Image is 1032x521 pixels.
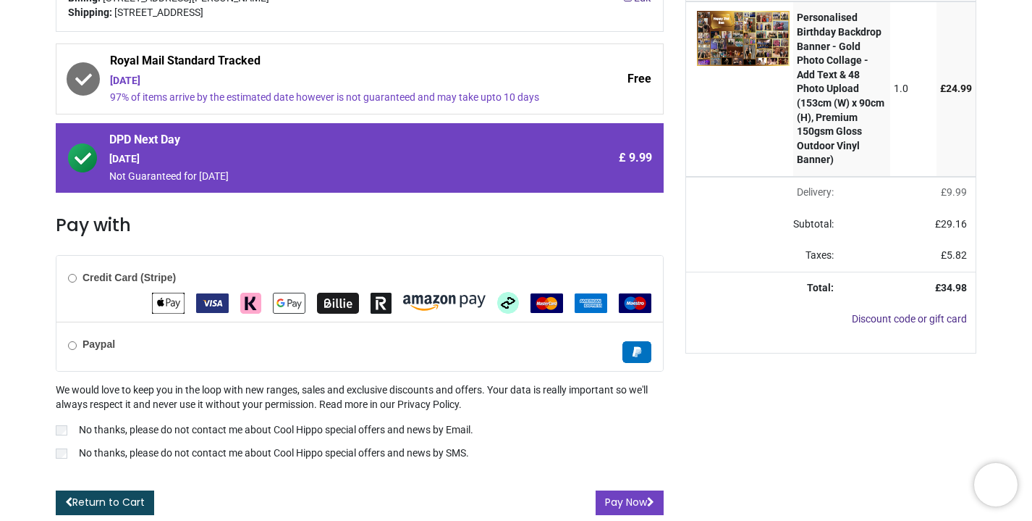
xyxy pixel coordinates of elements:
[68,274,77,283] input: Credit Card (Stripe)
[83,338,115,350] b: Paypal
[79,446,469,461] p: No thanks, please do not contact me about Cool Hippo special offers and news by SMS.
[619,296,651,308] span: Maestro
[935,282,967,293] strong: £
[852,313,967,325] a: Discount code or gift card
[974,463,1018,507] iframe: Brevo live chat
[403,296,486,308] span: Amazon Pay
[240,293,261,314] img: Klarna
[110,91,543,105] div: 97% of items arrive by the estimated date however is not guaranteed and may take upto 10 days
[196,293,229,313] img: VISA
[807,282,834,293] strong: Total:
[56,449,67,459] input: No thanks, please do not contact me about Cool Hippo special offers and news by SMS.
[935,218,967,230] span: £
[371,293,392,314] img: Revolut Pay
[497,292,519,314] img: Afterpay Clearpay
[530,293,563,313] img: MasterCard
[403,295,486,311] img: Amazon Pay
[947,186,967,198] span: 9.99
[941,218,967,230] span: 29.16
[941,186,967,198] span: £
[56,213,664,238] h3: Pay with
[894,82,934,96] div: 1.0
[627,71,651,87] span: Free
[622,341,651,363] img: Paypal
[109,152,544,167] div: [DATE]
[941,282,967,293] span: 34.98
[686,240,842,272] td: Taxes:
[83,272,176,283] b: Credit Card (Stripe)
[317,296,359,308] span: Billie
[575,296,607,308] span: American Express
[530,296,563,308] span: MasterCard
[56,383,664,463] div: We would love to keep you in the loop with new ranges, sales and exclusive discounts and offers. ...
[371,296,392,308] span: Revolut Pay
[56,425,67,435] input: No thanks, please do not contact me about Cool Hippo special offers and news by Email.
[110,53,543,73] span: Royal Mail Standard Tracked
[619,150,652,166] span: £ 9.99
[273,296,305,308] span: Google Pay
[596,491,664,515] button: Pay Now
[110,74,543,88] div: [DATE]
[686,177,842,209] td: Delivery will be updated after choosing a new delivery method
[109,132,544,152] span: DPD Next Day
[196,296,229,308] span: VISA
[940,83,972,94] span: £
[941,249,967,261] span: £
[152,293,185,314] img: Apple Pay
[114,6,203,20] span: [STREET_ADDRESS]
[686,209,842,241] td: Subtotal:
[79,423,473,438] p: No thanks, please do not contact me about Cool Hippo special offers and news by Email.
[240,296,261,308] span: Klarna
[56,491,154,515] a: Return to Cart
[946,83,972,94] span: 24.99
[273,293,305,314] img: Google Pay
[317,293,359,314] img: Billie
[68,7,112,18] b: Shipping:
[575,293,607,313] img: American Express
[947,249,967,261] span: 5.82
[497,296,519,308] span: Afterpay Clearpay
[109,170,544,184] div: Not Guaranteed for [DATE]
[697,11,790,65] img: w8Z5H43ZWIHOgAAAABJRU5ErkJggg==
[68,341,77,350] input: Paypal
[152,296,185,308] span: Apple Pay
[622,346,651,357] span: Paypal
[797,12,884,165] strong: Personalised Birthday Backdrop Banner - Gold Photo Collage - Add Text & 48 Photo Upload (153cm (W...
[619,293,651,313] img: Maestro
